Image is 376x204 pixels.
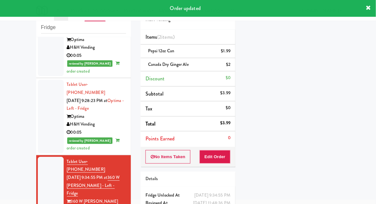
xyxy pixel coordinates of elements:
[220,89,231,97] div: $3.99
[228,134,231,142] div: 0
[67,113,126,121] div: Optima
[194,191,231,199] div: [DATE] 9:34:55 PM
[145,90,164,97] span: Subtotal
[157,33,175,41] span: (2 )
[67,120,126,128] div: H&H Vending
[67,36,126,44] div: Optima
[145,75,165,82] span: Discount
[67,174,120,197] a: 360 W [PERSON_NAME] - Left - Fridge
[145,17,231,22] h5: H&H Vending
[67,52,126,60] div: 00:05
[67,81,105,96] a: Tablet User· [PHONE_NUMBER]
[170,5,201,12] span: Order updated
[41,22,126,34] input: Search vision orders
[145,120,156,127] span: Total
[221,47,231,55] div: $1.99
[145,175,231,183] div: Details
[148,61,189,67] span: Canada Dry Ginger Ale
[162,33,173,41] ng-pluralize: items
[67,60,113,67] span: reviewed by [PERSON_NAME]
[226,61,231,69] div: $2
[145,33,175,41] span: Items
[148,48,174,54] span: Pepsi 12oz can
[199,150,231,164] button: Edit Order
[67,44,126,52] div: H&H Vending
[226,104,231,112] div: $0
[145,191,231,199] div: Fridge Unlocked At
[67,128,126,137] div: 00:05
[36,1,131,78] li: Tablet User· [PHONE_NUMBER][DATE] 9:27:46 PM atOptima - Left - FridgeOptimaH&H Vending00:05review...
[67,138,113,144] span: reviewed by [PERSON_NAME]
[145,150,191,164] button: No Items Taken
[67,174,108,180] span: [DATE] 9:34:55 PM at
[145,105,152,112] span: Tax
[36,78,131,155] li: Tablet User· [PHONE_NUMBER][DATE] 9:28:23 PM atOptima - Left - FridgeOptimaH&H Vending00:05review...
[67,158,105,173] a: Tablet User· [PHONE_NUMBER]
[145,135,175,142] span: Points Earned
[67,60,120,74] span: order created
[220,119,231,127] div: $3.99
[67,97,108,104] span: [DATE] 9:28:23 PM at
[226,74,231,82] div: $0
